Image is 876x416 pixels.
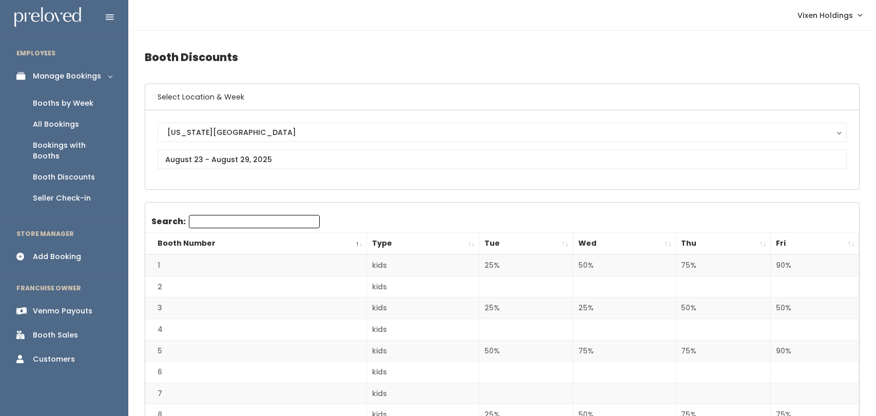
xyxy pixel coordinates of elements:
[33,306,92,316] div: Venmo Payouts
[158,150,847,169] input: August 23 - August 29, 2025
[167,127,837,138] div: [US_STATE][GEOGRAPHIC_DATA]
[33,98,93,109] div: Booths by Week
[771,233,859,255] th: Fri: activate to sort column ascending
[367,254,479,276] td: kids
[367,383,479,404] td: kids
[479,298,573,319] td: 25%
[151,215,320,228] label: Search:
[367,362,479,383] td: kids
[158,123,847,142] button: [US_STATE][GEOGRAPHIC_DATA]
[33,172,95,183] div: Booth Discounts
[14,7,81,27] img: preloved logo
[33,140,112,162] div: Bookings with Booths
[33,251,81,262] div: Add Booking
[145,362,367,383] td: 6
[573,298,676,319] td: 25%
[145,319,367,341] td: 4
[676,340,771,362] td: 75%
[367,233,479,255] th: Type: activate to sort column ascending
[676,233,771,255] th: Thu: activate to sort column ascending
[145,276,367,298] td: 2
[33,119,79,130] div: All Bookings
[479,233,573,255] th: Tue: activate to sort column ascending
[145,43,860,71] h4: Booth Discounts
[367,340,479,362] td: kids
[145,298,367,319] td: 3
[367,319,479,341] td: kids
[787,4,872,26] a: Vixen Holdings
[145,233,367,255] th: Booth Number: activate to sort column descending
[797,10,853,21] span: Vixen Holdings
[676,298,771,319] td: 50%
[573,254,676,276] td: 50%
[771,340,859,362] td: 90%
[367,276,479,298] td: kids
[33,193,91,204] div: Seller Check-in
[145,254,367,276] td: 1
[145,84,859,110] h6: Select Location & Week
[367,298,479,319] td: kids
[145,383,367,404] td: 7
[33,330,78,341] div: Booth Sales
[479,340,573,362] td: 50%
[479,254,573,276] td: 25%
[145,340,367,362] td: 5
[33,354,75,365] div: Customers
[33,71,101,82] div: Manage Bookings
[771,298,859,319] td: 50%
[676,254,771,276] td: 75%
[771,254,859,276] td: 90%
[189,215,320,228] input: Search:
[573,233,676,255] th: Wed: activate to sort column ascending
[573,340,676,362] td: 75%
